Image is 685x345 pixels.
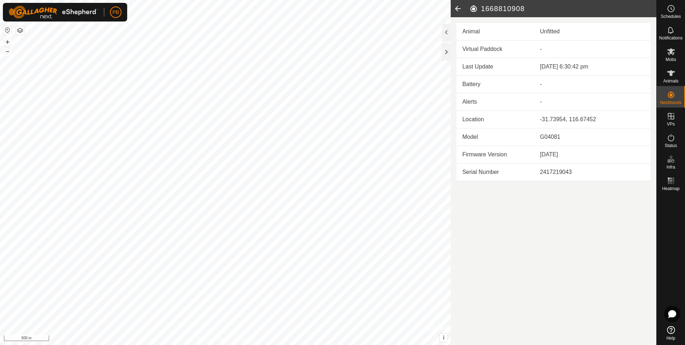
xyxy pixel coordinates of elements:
[112,9,119,16] span: PB
[197,336,224,342] a: Privacy Policy
[456,93,534,111] td: Alerts
[3,47,12,56] button: –
[666,57,676,62] span: Mobs
[659,36,682,40] span: Notifications
[3,38,12,46] button: +
[456,58,534,76] td: Last Update
[456,76,534,93] td: Battery
[9,6,98,19] img: Gallagher Logo
[666,165,675,169] span: Infra
[469,4,656,13] h2: 1668810908
[456,111,534,128] td: Location
[456,146,534,164] td: Firmware Version
[456,23,534,41] td: Animal
[667,122,675,126] span: VPs
[666,336,675,340] span: Help
[665,143,677,148] span: Status
[657,323,685,343] a: Help
[443,335,444,341] span: i
[540,27,645,36] div: Unfitted
[16,26,24,35] button: Map Layers
[540,133,645,141] div: G04081
[540,46,542,52] app-display-virtual-paddock-transition: -
[440,334,447,342] button: i
[661,14,681,19] span: Schedules
[3,26,12,34] button: Reset Map
[540,168,645,176] div: 2417219043
[660,100,681,105] span: Neckbands
[663,79,679,83] span: Animals
[540,115,645,124] div: -31.73954, 116.67452
[540,62,645,71] div: [DATE] 6:30:42 pm
[540,150,645,159] div: [DATE]
[456,128,534,146] td: Model
[540,80,645,89] div: -
[456,164,534,181] td: Serial Number
[662,186,680,191] span: Heatmap
[233,336,254,342] a: Contact Us
[534,93,651,111] td: -
[456,41,534,58] td: Virtual Paddock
